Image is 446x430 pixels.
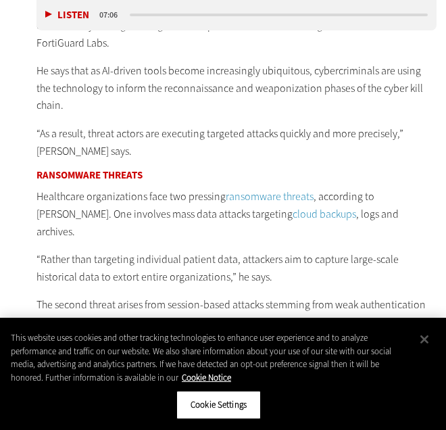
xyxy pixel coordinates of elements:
p: He says that as AI-driven tools become increasingly ubiquitous, cybercriminals are using the tech... [36,62,437,114]
div: This website uses cookies and other tracking technologies to enhance user experience and to analy... [11,331,413,384]
p: The second threat arises from session-based attacks stemming from weak authentication or . [36,296,437,331]
button: Listen [45,11,89,21]
a: identity management [46,315,143,329]
a: ransomware threats [226,189,314,204]
button: Cookie Settings [176,391,261,419]
p: “As a result, threat actors are executing targeted attacks quickly and more precisely,” [PERSON_N... [36,125,437,160]
p: “Rather than targeting individual patient data, attackers aim to capture large-scale historical d... [36,251,437,285]
a: More information about your privacy [182,372,231,383]
a: cloud backups [293,207,356,221]
h3: Ransomware Threats [36,170,437,181]
p: Healthcare organizations face two pressing , according to [PERSON_NAME]. One involves mass data a... [36,188,437,240]
div: duration [97,9,128,22]
button: Close [410,325,439,354]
